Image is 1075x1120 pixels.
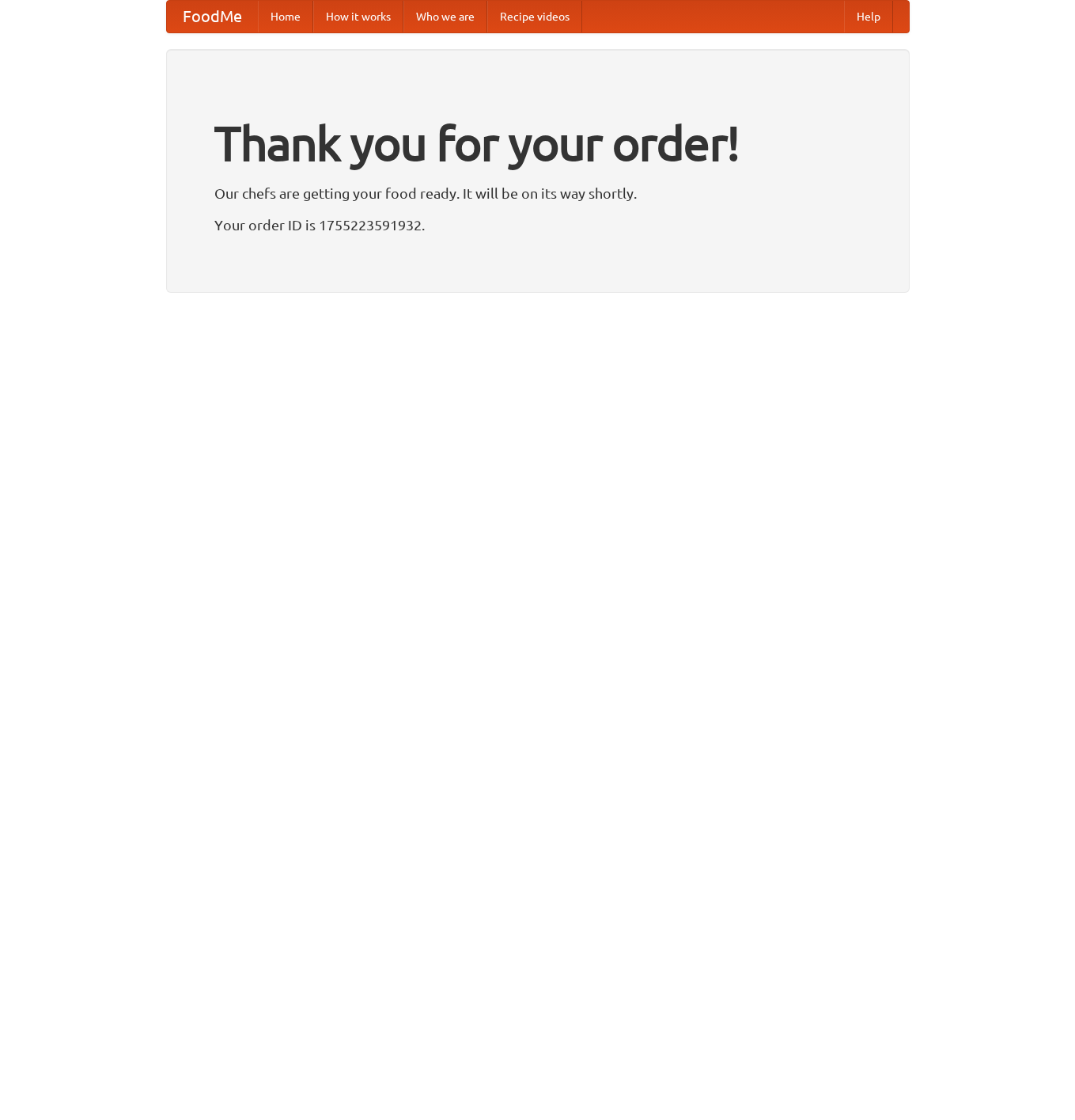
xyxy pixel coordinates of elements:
p: Our chefs are getting your food ready. It will be on its way shortly. [214,181,861,205]
p: Your order ID is 1755223591932. [214,213,861,237]
a: How it works [313,1,403,32]
a: Who we are [403,1,487,32]
a: FoodMe [167,1,258,32]
h1: Thank you for your order! [214,105,861,181]
a: Help [844,1,893,32]
a: Home [258,1,313,32]
a: Recipe videos [487,1,582,32]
